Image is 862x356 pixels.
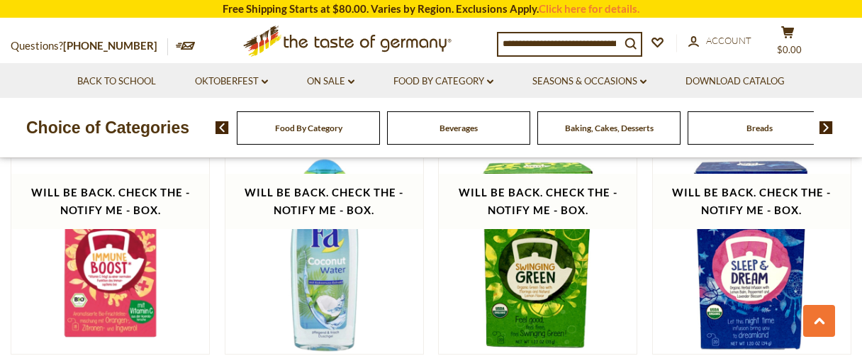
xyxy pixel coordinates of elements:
[393,74,493,89] a: Food By Category
[11,156,209,354] img: Teekanne "Immune Boost" Organic Herbal Tea Mix, 20 bags
[216,121,229,134] img: previous arrow
[766,26,809,61] button: $0.00
[307,74,354,89] a: On Sale
[777,44,802,55] span: $0.00
[819,121,833,134] img: next arrow
[225,156,423,354] img: Fa Coconut Water Shower Gel from Germany, 250ml
[565,123,654,133] a: Baking, Cakes, Desserts
[685,74,785,89] a: Download Catalog
[653,156,851,354] img: Teekanne "Sleep and Dream" Organic Herbal Tea Mix, 20 bags
[77,74,156,89] a: Back to School
[706,35,751,46] span: Account
[532,74,646,89] a: Seasons & Occasions
[439,156,637,354] img: Teekanne Organic Green Tea Mix "Swinging Green," with Moringa and Lemon, 20 bags
[440,123,478,133] a: Beverages
[746,123,773,133] a: Breads
[688,33,751,49] a: Account
[63,39,157,52] a: [PHONE_NUMBER]
[11,37,168,55] p: Questions?
[539,2,639,15] a: Click here for details.
[195,74,268,89] a: Oktoberfest
[275,123,342,133] a: Food By Category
